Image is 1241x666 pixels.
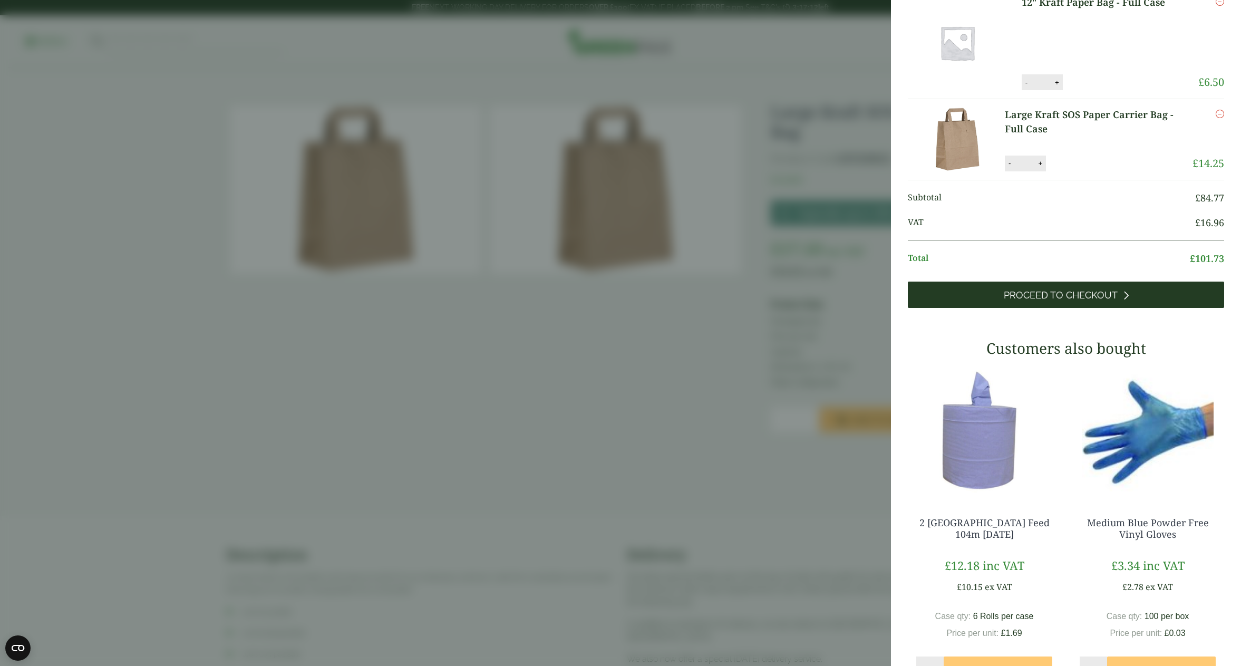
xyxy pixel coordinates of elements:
[1122,581,1127,593] span: £
[5,635,31,661] button: Open CMP widget
[908,282,1224,308] a: Proceed to Checkout
[908,216,1195,230] span: VAT
[1035,159,1045,168] button: +
[1005,108,1192,136] a: Large Kraft SOS Paper Carrier Bag - Full Case
[1190,252,1195,265] span: £
[1195,216,1200,229] span: £
[945,557,980,573] bdi: 12.18
[1165,629,1169,638] span: £
[1145,612,1189,621] span: 100 per box
[1107,612,1142,621] span: Case qty:
[1192,156,1198,170] span: £
[1001,629,1022,638] bdi: 1.69
[1146,581,1173,593] span: ex VAT
[957,581,983,593] bdi: 10.15
[919,516,1050,540] a: 2 [GEOGRAPHIC_DATA] Feed 104m [DATE]
[1087,516,1209,540] a: Medium Blue Powder Free Vinyl Gloves
[1190,252,1224,265] bdi: 101.73
[908,340,1224,358] h3: Customers also bought
[1111,557,1118,573] span: £
[983,557,1024,573] span: inc VAT
[1122,581,1143,593] bdi: 2.78
[908,191,1195,205] span: Subtotal
[1022,78,1031,87] button: -
[1001,629,1006,638] span: £
[945,557,951,573] span: £
[1111,557,1140,573] bdi: 3.34
[1110,629,1162,638] span: Price per unit:
[1071,364,1224,496] img: 4130015J-Blue-Vinyl-Powder-Free-Gloves-Medium
[1192,156,1224,170] bdi: 14.25
[1143,557,1185,573] span: inc VAT
[1195,216,1224,229] bdi: 16.96
[1198,75,1224,89] bdi: 6.50
[946,629,998,638] span: Price per unit:
[1216,108,1224,120] a: Remove this item
[957,581,962,593] span: £
[1004,289,1118,301] span: Proceed to Checkout
[985,581,1012,593] span: ex VAT
[1165,629,1186,638] bdi: 0.03
[1005,159,1014,168] button: -
[1198,75,1204,89] span: £
[1195,191,1224,204] bdi: 84.77
[908,252,1190,266] span: Total
[1052,78,1062,87] button: +
[910,108,1005,171] img: Large Kraft SOS Paper Carrier Bag-Full Case-0
[1195,191,1200,204] span: £
[908,364,1061,496] img: 3630017-2-Ply-Blue-Centre-Feed-104m
[973,612,1034,621] span: 6 Rolls per case
[935,612,971,621] span: Case qty:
